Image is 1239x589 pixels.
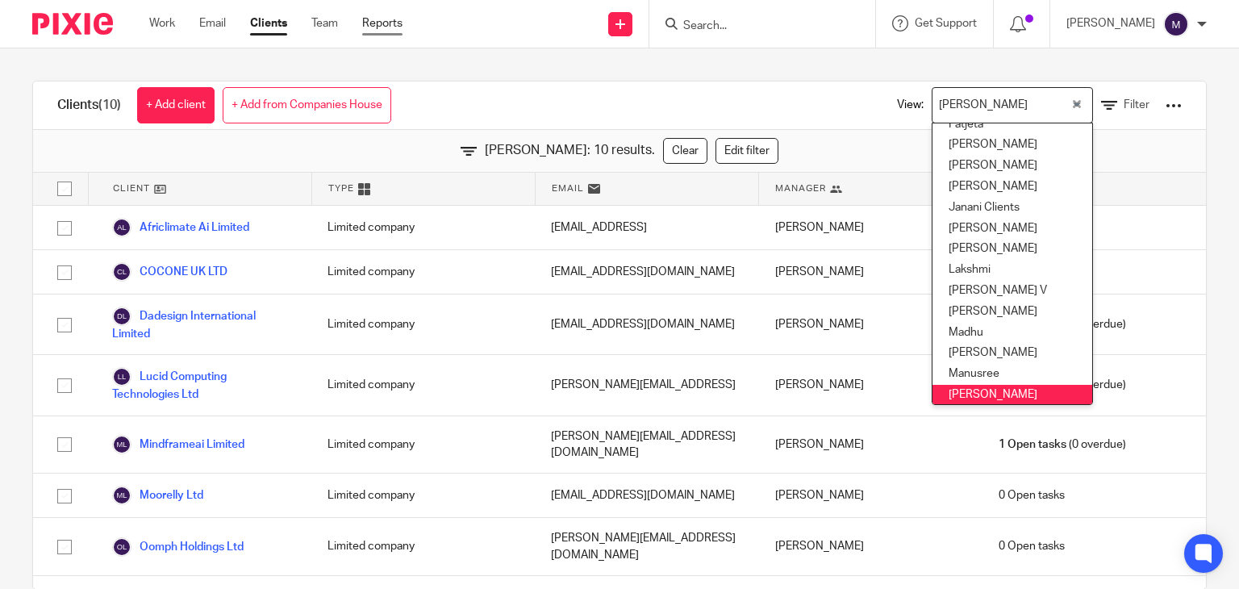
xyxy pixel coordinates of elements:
a: + Add client [137,87,215,123]
span: 0 Open tasks [999,219,1065,236]
div: [PERSON_NAME] [759,416,982,474]
a: Team [311,15,338,31]
div: [PERSON_NAME] [759,518,982,575]
img: svg%3E [112,435,131,454]
a: Oomph Holdings Ltd [112,537,244,557]
h1: Clients [57,97,121,114]
div: [PERSON_NAME][EMAIL_ADDRESS] [535,355,758,415]
span: [PERSON_NAME] [936,91,1032,119]
div: Limited company [311,518,535,575]
div: Limited company [311,355,535,415]
input: Select all [49,173,80,204]
span: (0 overdue) [999,437,1126,453]
div: [EMAIL_ADDRESS] [535,206,758,249]
a: Mindframeai Limited [112,435,244,454]
img: svg%3E [112,218,131,237]
a: Dadesign International Limited [112,307,295,342]
span: 0 Open tasks [999,487,1065,503]
div: [EMAIL_ADDRESS][DOMAIN_NAME] [535,294,758,354]
img: Pixie [32,13,113,35]
span: Manager [775,182,826,195]
span: Type [328,182,354,195]
a: + Add from Companies House [223,87,391,123]
div: [PERSON_NAME] [759,355,982,415]
a: Email [199,15,226,31]
div: Limited company [311,474,535,517]
div: Search for option [932,87,1093,123]
span: 3 Open tasks [999,377,1066,393]
div: [PERSON_NAME] [759,474,982,517]
span: Email [552,182,584,195]
a: COCONE UK LTD [112,262,227,282]
p: [PERSON_NAME] [1066,15,1155,31]
span: Filter [1124,99,1149,111]
div: [PERSON_NAME][EMAIL_ADDRESS][DOMAIN_NAME] [535,518,758,575]
span: 1 Open tasks [999,316,1066,332]
a: Work [149,15,175,31]
div: Limited company [311,416,535,474]
a: Clients [250,15,287,31]
div: View: [873,81,1182,129]
div: Limited company [311,206,535,249]
a: Africlimate Ai Limited [112,218,249,237]
span: (10) [98,98,121,111]
div: [PERSON_NAME] [759,250,982,294]
img: svg%3E [112,262,131,282]
img: svg%3E [112,537,131,557]
div: [PERSON_NAME] [759,206,982,249]
span: 0 Open tasks [999,264,1065,280]
div: [EMAIL_ADDRESS][DOMAIN_NAME] [535,250,758,294]
a: Reports [362,15,403,31]
span: 0 Open tasks [999,538,1065,554]
div: Limited company [311,294,535,354]
span: (1 overdue) [999,316,1126,332]
span: [PERSON_NAME]: 10 results. [485,141,655,160]
span: (3 overdue) [999,377,1126,393]
a: Clear [663,138,707,164]
a: Lucid Computing Technologies Ltd [112,367,295,403]
img: svg%3E [112,486,131,505]
img: svg%3E [112,307,131,326]
a: Edit filter [715,138,778,164]
span: Task Status [999,182,1070,195]
input: Search [682,19,827,34]
input: Search for option [1033,91,1069,119]
a: Moorelly Ltd [112,486,203,505]
div: Limited company [311,250,535,294]
button: Clear Selected [1073,99,1081,112]
span: Client [113,182,150,195]
div: [PERSON_NAME] [759,294,982,354]
span: 1 Open tasks [999,437,1066,453]
span: Get Support [915,18,977,29]
img: svg%3E [1163,11,1189,37]
img: svg%3E [112,367,131,386]
div: [EMAIL_ADDRESS][DOMAIN_NAME] [535,474,758,517]
div: [PERSON_NAME][EMAIL_ADDRESS][DOMAIN_NAME] [535,416,758,474]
